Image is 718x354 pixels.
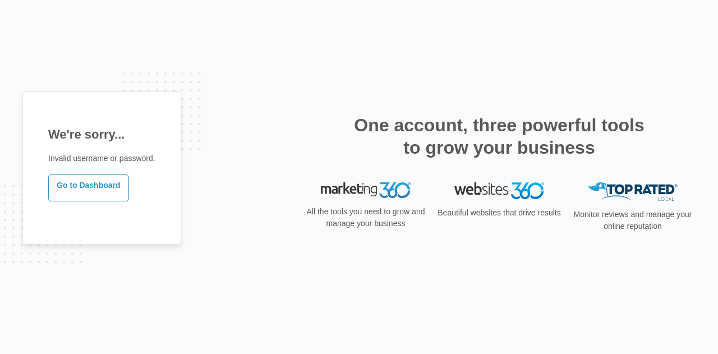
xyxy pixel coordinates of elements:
img: Top Rated Local [588,182,678,201]
img: Websites 360 [454,182,544,199]
img: Marketing 360 [321,182,411,198]
p: Beautiful websites that drive results [436,207,562,219]
h2: One account, three powerful tools to grow your business [351,114,648,159]
p: Invalid username or password. [48,153,155,164]
p: Monitor reviews and manage your online reputation [570,209,696,232]
p: All the tools you need to grow and manage your business [303,206,429,229]
h1: We're sorry... [48,125,155,144]
a: Go to Dashboard [48,174,129,201]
